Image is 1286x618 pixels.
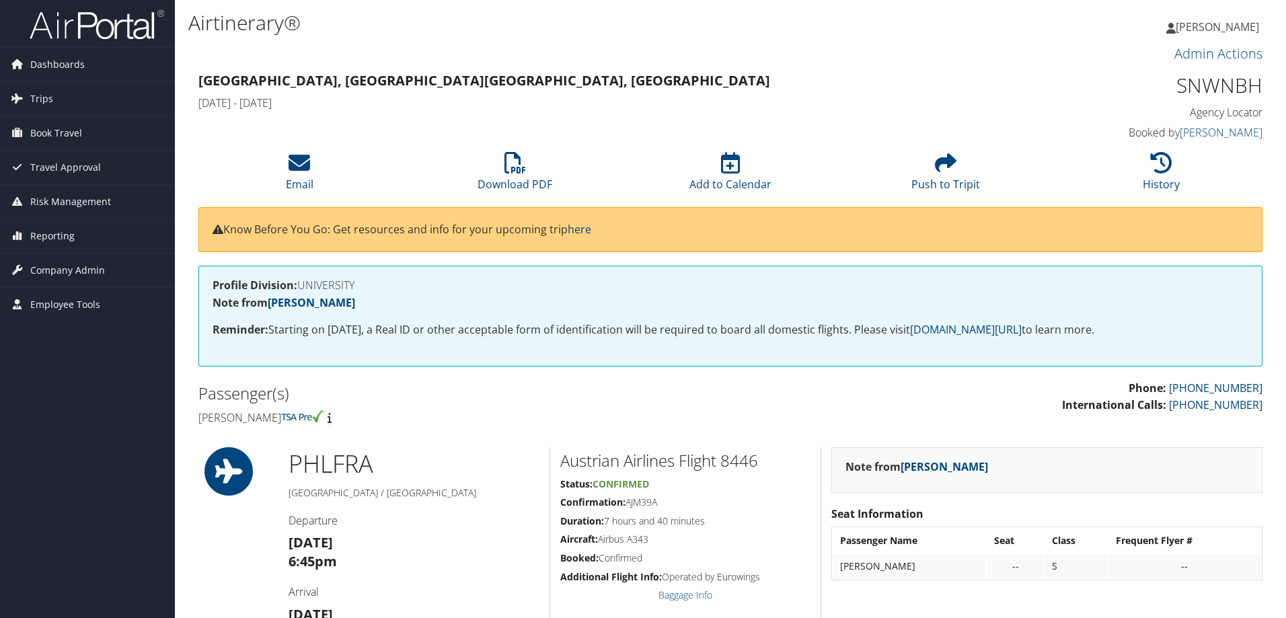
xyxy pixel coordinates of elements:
[30,254,105,287] span: Company Admin
[560,533,598,545] strong: Aircraft:
[198,71,770,89] strong: [GEOGRAPHIC_DATA], [GEOGRAPHIC_DATA] [GEOGRAPHIC_DATA], [GEOGRAPHIC_DATA]
[560,477,593,490] strong: Status:
[911,159,980,192] a: Push to Tripit
[289,533,333,551] strong: [DATE]
[689,159,771,192] a: Add to Calendar
[213,322,268,337] strong: Reminder:
[1129,381,1166,395] strong: Phone:
[560,570,662,583] strong: Additional Flight Info:
[478,159,552,192] a: Download PDF
[1109,529,1260,553] th: Frequent Flyer #
[833,554,986,578] td: [PERSON_NAME]
[1166,7,1273,47] a: [PERSON_NAME]
[30,151,101,184] span: Travel Approval
[213,221,1248,239] p: Know Before You Go: Get resources and info for your upcoming trip
[289,486,539,500] h5: [GEOGRAPHIC_DATA] / [GEOGRAPHIC_DATA]
[560,551,810,565] h5: Confirmed
[213,295,355,310] strong: Note from
[198,95,991,110] h4: [DATE] - [DATE]
[1045,529,1107,553] th: Class
[30,9,164,40] img: airportal-logo.png
[845,459,988,474] strong: Note from
[289,447,539,481] h1: PHL FRA
[560,514,604,527] strong: Duration:
[198,410,720,425] h4: [PERSON_NAME]
[30,219,75,253] span: Reporting
[994,560,1037,572] div: --
[286,159,313,192] a: Email
[213,280,1248,291] h4: UNIVERSITY
[987,529,1044,553] th: Seat
[198,382,720,405] h2: Passenger(s)
[30,116,82,150] span: Book Travel
[289,552,337,570] strong: 6:45pm
[560,496,810,509] h5: AJM39A
[30,185,111,219] span: Risk Management
[1045,554,1107,578] td: S
[281,410,325,422] img: tsa-precheck.png
[1169,381,1262,395] a: [PHONE_NUMBER]
[1180,125,1262,140] a: [PERSON_NAME]
[1012,125,1262,140] h4: Booked by
[268,295,355,310] a: [PERSON_NAME]
[1176,20,1259,34] span: [PERSON_NAME]
[901,459,988,474] a: [PERSON_NAME]
[560,551,599,564] strong: Booked:
[30,82,53,116] span: Trips
[560,533,810,546] h5: Airbus A343
[1012,105,1262,120] h4: Agency Locator
[1169,397,1262,412] a: [PHONE_NUMBER]
[1012,71,1262,100] h1: SNWNBH
[910,322,1022,337] a: [DOMAIN_NAME][URL]
[560,514,810,528] h5: 7 hours and 40 minutes
[833,529,986,553] th: Passenger Name
[213,321,1248,339] p: Starting on [DATE], a Real ID or other acceptable form of identification will be required to boar...
[188,9,911,37] h1: Airtinerary®
[30,48,85,81] span: Dashboards
[658,588,712,601] a: Baggage Info
[568,222,591,237] a: here
[1143,159,1180,192] a: History
[289,513,539,528] h4: Departure
[560,449,810,472] h2: Austrian Airlines Flight 8446
[1116,560,1254,572] div: --
[831,506,923,521] strong: Seat Information
[289,584,539,599] h4: Arrival
[560,570,810,584] h5: Operated by Eurowings
[593,477,649,490] span: Confirmed
[30,288,100,321] span: Employee Tools
[560,496,626,508] strong: Confirmation:
[213,278,297,293] strong: Profile Division:
[1174,44,1262,63] a: Admin Actions
[1062,397,1166,412] strong: International Calls:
